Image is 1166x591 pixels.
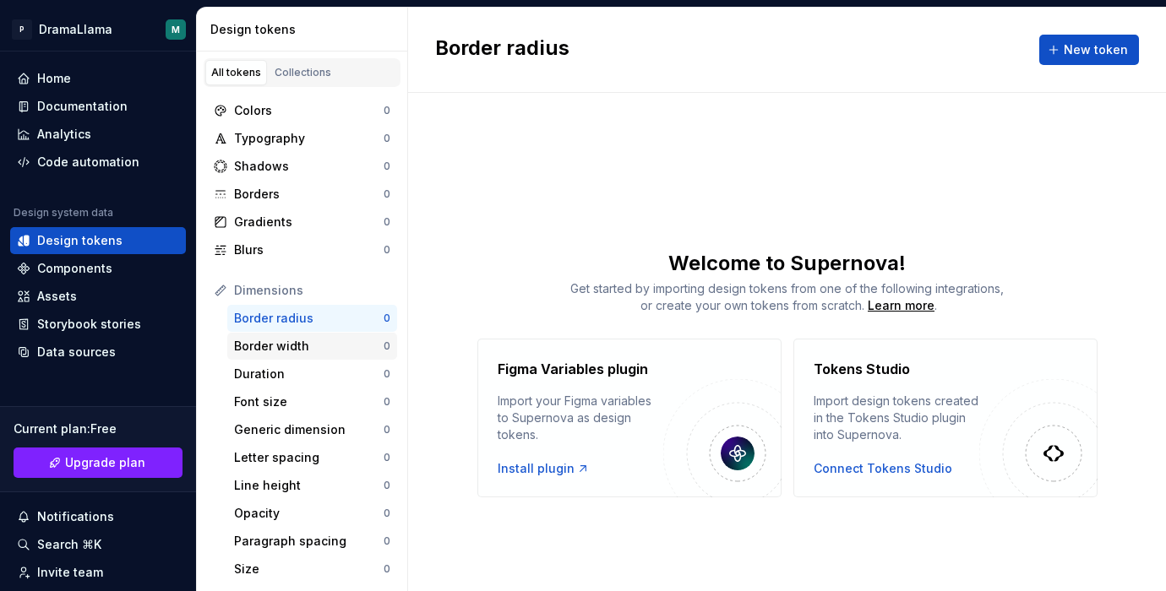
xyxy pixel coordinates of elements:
button: Search ⌘K [10,531,186,558]
a: Code automation [10,149,186,176]
a: Invite team [10,559,186,586]
div: Home [37,70,71,87]
a: Duration0 [227,361,397,388]
div: Paragraph spacing [234,533,384,550]
div: Design system data [14,206,113,220]
div: Colors [234,102,384,119]
a: Borders0 [207,181,397,208]
div: Design tokens [210,21,400,38]
div: Typography [234,130,384,147]
div: Design tokens [37,232,123,249]
a: Typography0 [207,125,397,152]
div: Storybook stories [37,316,141,333]
a: Shadows0 [207,153,397,180]
a: Data sources [10,339,186,366]
div: Duration [234,366,384,382]
div: 0 [384,215,390,229]
div: Line height [234,477,384,494]
button: PDramaLlamaM [3,11,193,47]
div: Dimensions [234,282,390,299]
div: 0 [384,160,390,173]
div: Font size [234,393,384,410]
div: Shadows [234,158,384,175]
div: Collections [275,66,331,79]
a: Home [10,65,186,92]
div: Generic dimension [234,421,384,438]
div: DramaLlama [39,21,112,38]
a: Learn more [868,297,934,314]
a: Font size0 [227,388,397,415]
div: Import design tokens created in the Tokens Studio plugin into Supernova. [814,393,979,443]
button: Notifications [10,503,186,530]
div: Data sources [37,344,116,361]
span: Upgrade plan [65,454,145,471]
a: Border width0 [227,333,397,360]
div: Border radius [234,310,384,327]
div: Gradients [234,214,384,230]
div: 0 [384,451,390,464]
div: 0 [384,534,390,548]
div: 0 [384,507,390,520]
a: Gradients0 [207,209,397,236]
a: Design tokens [10,227,186,254]
div: Opacity [234,505,384,522]
a: Documentation [10,93,186,120]
div: 0 [384,395,390,409]
a: Analytics [10,121,186,148]
div: All tokens [211,66,261,79]
h2: Border radius [435,35,569,65]
span: New token [1064,41,1128,58]
div: Code automation [37,154,139,171]
a: Paragraph spacing0 [227,528,397,555]
a: Line height0 [227,472,397,499]
div: 0 [384,479,390,492]
button: New token [1039,35,1139,65]
div: Documentation [37,98,128,115]
a: Letter spacing0 [227,444,397,471]
div: 0 [384,562,390,576]
div: Current plan : Free [14,420,183,437]
h4: Tokens Studio [814,359,910,379]
div: 0 [384,132,390,145]
a: Colors0 [207,97,397,124]
div: Search ⌘K [37,536,101,553]
div: Border width [234,338,384,355]
a: Opacity0 [227,500,397,527]
a: Assets [10,283,186,310]
div: Import your Figma variables to Supernova as design tokens. [498,393,663,443]
div: Welcome to Supernova! [408,250,1166,277]
div: 0 [384,187,390,201]
div: Assets [37,288,77,305]
div: Analytics [37,126,91,143]
div: Notifications [37,508,114,525]
div: 0 [384,367,390,381]
div: Letter spacing [234,449,384,466]
span: Get started by importing design tokens from one of the following integrations, or create your own... [570,281,1004,312]
a: Storybook stories [10,311,186,338]
a: Blurs0 [207,236,397,263]
div: 0 [384,423,390,436]
a: Components [10,255,186,282]
div: Invite team [37,564,103,581]
a: Install plugin [498,460,590,477]
div: Borders [234,186,384,203]
div: 0 [384,104,390,117]
a: Size0 [227,556,397,583]
div: 0 [384,339,390,353]
div: P [12,19,32,40]
div: M [172,23,180,36]
div: 0 [384,312,390,325]
a: Border radius0 [227,305,397,332]
div: Blurs [234,241,384,258]
a: Generic dimension0 [227,416,397,443]
div: Size [234,561,384,577]
div: 0 [384,243,390,257]
h4: Figma Variables plugin [498,359,648,379]
button: Connect Tokens Studio [814,460,952,477]
div: Components [37,260,112,277]
button: Upgrade plan [14,447,183,478]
